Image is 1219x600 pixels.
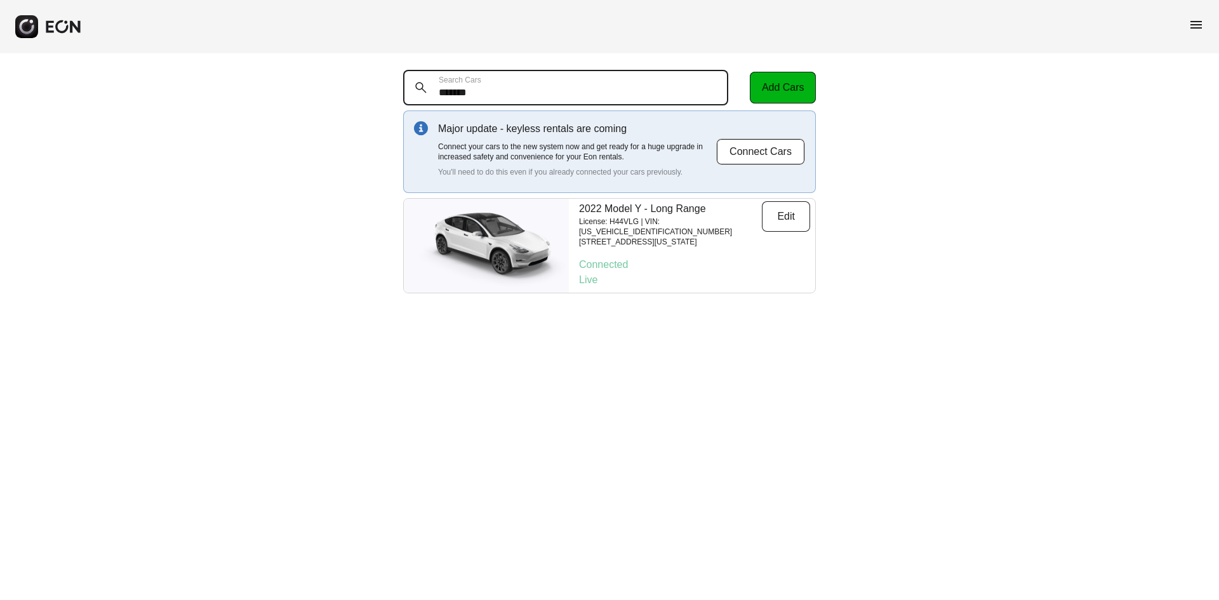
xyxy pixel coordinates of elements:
label: Search Cars [439,75,481,85]
img: car [404,204,569,287]
p: License: H44VLG | VIN: [US_VEHICLE_IDENTIFICATION_NUMBER] [579,217,762,237]
span: menu [1189,17,1204,32]
p: Connected [579,257,810,272]
img: info [414,121,428,135]
p: Live [579,272,810,288]
button: Edit [762,201,810,232]
p: 2022 Model Y - Long Range [579,201,762,217]
p: Connect your cars to the new system now and get ready for a huge upgrade in increased safety and ... [438,142,716,162]
button: Connect Cars [716,138,805,165]
button: Add Cars [750,72,816,103]
p: Major update - keyless rentals are coming [438,121,716,137]
p: You'll need to do this even if you already connected your cars previously. [438,167,716,177]
p: [STREET_ADDRESS][US_STATE] [579,237,762,247]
